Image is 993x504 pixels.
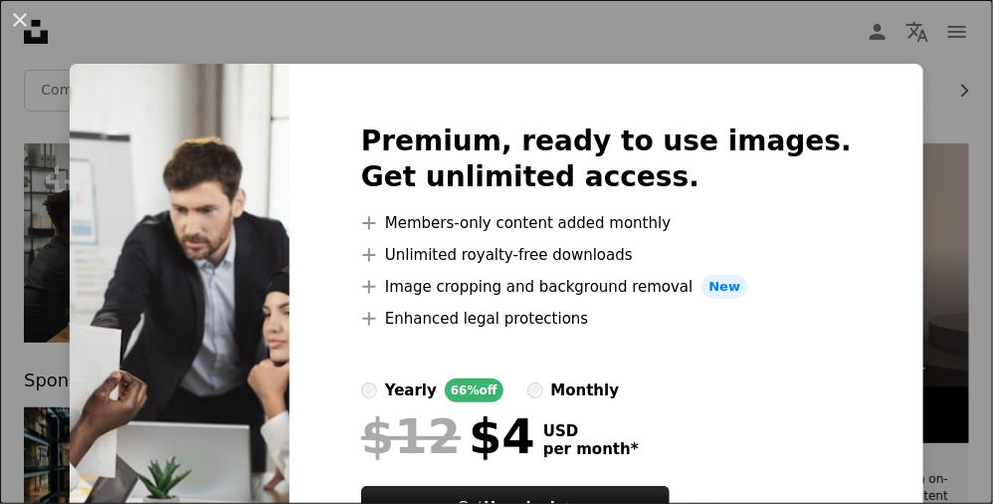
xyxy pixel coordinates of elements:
[543,422,639,440] span: USD
[701,275,749,299] span: New
[361,410,461,462] span: $12
[527,382,543,398] input: monthly
[361,124,852,195] h2: Premium, ready to use images. Get unlimited access.
[385,378,437,402] div: yearly
[361,243,852,267] li: Unlimited royalty-free downloads
[361,410,535,462] div: $4
[361,275,852,299] li: Image cropping and background removal
[361,382,377,398] input: yearly66%off
[543,440,639,458] span: per month *
[551,378,620,402] div: monthly
[445,378,503,402] div: 66% off
[361,307,852,331] li: Enhanced legal protections
[361,211,852,235] li: Members-only content added monthly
